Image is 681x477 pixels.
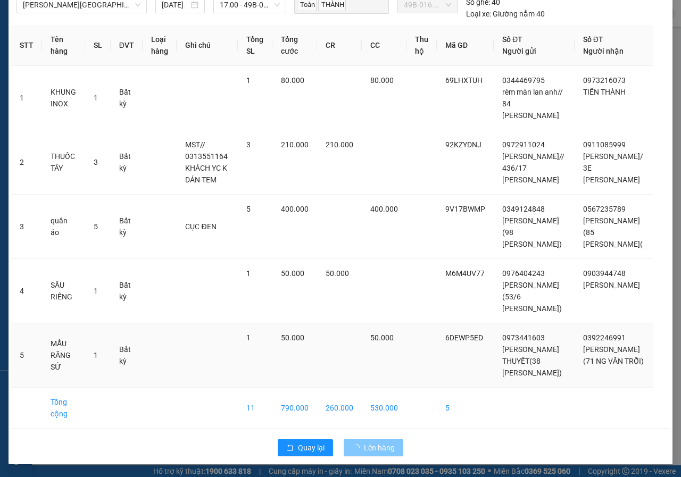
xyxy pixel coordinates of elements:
span: rèm màn lan anh// 84 [PERSON_NAME] [502,88,563,120]
span: Nhận: [105,10,131,21]
th: SL [85,25,111,66]
span: [PERSON_NAME] [583,281,640,289]
span: loading [352,444,364,451]
td: Tổng cộng [42,388,85,429]
span: [PERSON_NAME](98 [PERSON_NAME]) [502,216,562,248]
span: Loại xe: [466,8,491,20]
th: Ghi chú [177,25,238,66]
div: VP [GEOGRAPHIC_DATA] [105,9,213,35]
th: ĐVT [111,25,143,66]
th: CC [362,25,406,66]
span: Người nhận [583,47,624,55]
span: 1 [94,287,98,295]
td: THUỐC TÂY [42,130,85,195]
td: 5 [437,388,494,429]
span: Số ĐT [583,35,603,44]
td: Bất kỳ [111,130,143,195]
span: 0973441603 [502,333,545,342]
div: [PERSON_NAME] (71 NG VĂN TRỖI) [105,35,213,60]
span: [PERSON_NAME] (71 NG VĂN TRỖI) [583,345,644,365]
span: CỤC ĐEN [185,222,216,231]
td: 11 [238,388,272,429]
div: Giường nằm 40 [466,8,545,20]
td: 2 [11,130,42,195]
td: 5 [11,323,42,388]
div: 0392246991 [105,60,213,75]
span: [PERSON_NAME] THUYẾT(38 [PERSON_NAME]) [502,345,562,377]
td: 1 [11,66,42,130]
span: 80.000 [281,76,304,85]
span: 50.000 [370,333,394,342]
td: Bất kỳ [111,195,143,259]
div: [PERSON_NAME] THUYẾT(38 [PERSON_NAME]) [9,35,98,73]
span: Người gửi [502,47,536,55]
span: 5 [94,222,98,231]
span: 400.000 [370,205,398,213]
span: 50.000 [281,333,304,342]
div: 0973441603 [9,73,98,88]
th: Mã GD [437,25,494,66]
span: rollback [286,444,294,453]
span: 1 [246,333,251,342]
td: 4 [11,259,42,323]
span: Gửi: [9,10,26,21]
td: KHUNG INOX [42,66,85,130]
span: Quay lại [298,442,325,454]
span: Lên hàng [364,442,395,454]
span: TIẾN THÀNH [583,88,626,96]
th: Tên hàng [42,25,85,66]
td: 260.000 [317,388,362,429]
div: BX Phía Bắc BMT [9,9,98,35]
span: 0973216073 [583,76,626,85]
th: Tổng cước [272,25,317,66]
th: Thu hộ [406,25,437,66]
th: STT [11,25,42,66]
td: 3 [11,195,42,259]
span: 0567235789 [583,205,626,213]
span: [PERSON_NAME] (85 [PERSON_NAME]( [583,216,643,248]
td: 530.000 [362,388,406,429]
span: 1 [94,94,98,102]
span: 400.000 [281,205,309,213]
span: 0911085999 [583,140,626,149]
span: 0976404243 [502,269,545,278]
span: 50.000 [326,269,349,278]
span: 3 [94,158,98,166]
td: quần áo [42,195,85,259]
span: 0972911024 [502,140,545,149]
span: 0903944748 [583,269,626,278]
th: CR [317,25,362,66]
span: 80.000 [370,76,394,85]
span: [PERSON_NAME]/ 3E [PERSON_NAME] [583,152,643,184]
th: Loại hàng [143,25,177,66]
span: 92KZYDNJ [445,140,481,149]
span: 0349124848 [502,205,545,213]
span: 5 [246,205,251,213]
span: 50.000 [281,269,304,278]
span: Số ĐT [502,35,522,44]
span: [PERSON_NAME]// 436/17 [PERSON_NAME] [502,152,564,184]
td: 790.000 [272,388,317,429]
span: 1 [246,76,251,85]
span: 210.000 [326,140,353,149]
span: M6M4UV77 [445,269,485,278]
td: Bất kỳ [111,66,143,130]
td: MẪU RĂNG SỨ [42,323,85,388]
button: Lên hàng [344,439,403,456]
span: [PERSON_NAME](53/6 [PERSON_NAME]) [502,281,562,313]
span: 6DEWP5ED [445,333,483,342]
span: 0392246991 [583,333,626,342]
span: 3 [246,140,251,149]
span: 69LHXTUH [445,76,483,85]
span: 0344469795 [502,76,545,85]
button: rollbackQuay lại [278,439,333,456]
td: Bất kỳ [111,323,143,388]
th: Tổng SL [238,25,272,66]
span: 9V17BWMP [445,205,485,213]
span: 1 [246,269,251,278]
span: 1 [94,351,98,359]
span: MST// 0313551164 KHÁCH YC K DÁN TEM [185,140,228,184]
td: SẦU RIÊNG [42,259,85,323]
td: Bất kỳ [111,259,143,323]
span: 210.000 [281,140,309,149]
